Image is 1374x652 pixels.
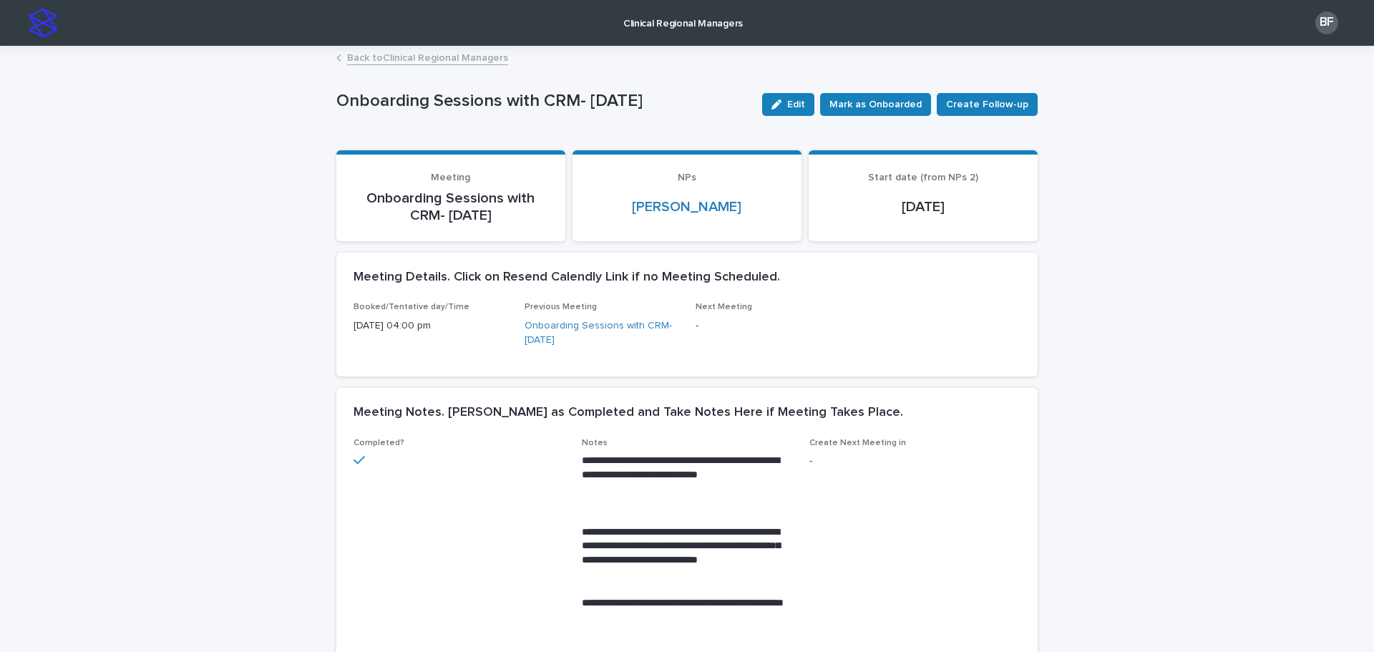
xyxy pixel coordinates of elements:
[336,91,751,112] p: Onboarding Sessions with CRM- [DATE]
[826,198,1020,215] p: [DATE]
[347,49,508,65] a: Back toClinical Regional Managers
[696,318,849,334] p: -
[525,303,597,311] span: Previous Meeting
[354,270,780,286] h2: Meeting Details. Click on Resend Calendly Link if no Meeting Scheduled.
[809,439,906,447] span: Create Next Meeting in
[354,303,469,311] span: Booked/Tentative day/Time
[820,93,931,116] button: Mark as Onboarded
[829,97,922,112] span: Mark as Onboarded
[431,172,470,183] span: Meeting
[354,439,404,447] span: Completed?
[354,190,548,224] p: Onboarding Sessions with CRM- [DATE]
[525,318,678,349] a: Onboarding Sessions with CRM- [DATE]
[696,303,752,311] span: Next Meeting
[678,172,696,183] span: NPs
[354,405,903,421] h2: Meeting Notes. [PERSON_NAME] as Completed and Take Notes Here if Meeting Takes Place.
[868,172,978,183] span: Start date (from NPs 2)
[632,198,741,215] a: [PERSON_NAME]
[946,97,1028,112] span: Create Follow-up
[1315,11,1338,34] div: BF
[29,9,57,37] img: stacker-logo-s-only.png
[787,99,805,110] span: Edit
[354,318,507,334] p: [DATE] 04:00 pm
[937,93,1038,116] button: Create Follow-up
[809,454,1020,469] p: -
[762,93,814,116] button: Edit
[582,439,608,447] span: Notes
